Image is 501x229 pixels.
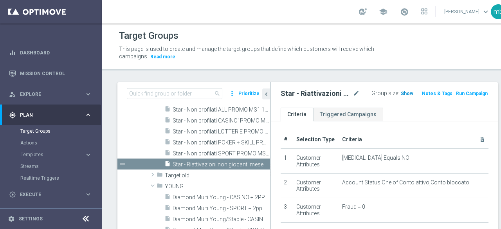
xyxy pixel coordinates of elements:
[20,149,101,160] div: Templates
[9,112,16,119] i: gps_fixed
[173,128,270,135] span: Star - Non profilati LOTTERIE PROMO MS1 1M (3m)
[21,152,77,157] span: Templates
[150,52,176,61] button: Read more
[8,215,15,222] i: settings
[398,90,399,97] label: :
[281,108,313,121] a: Criteria
[20,125,101,137] div: Target Groups
[85,151,92,159] i: keyboard_arrow_right
[479,137,485,143] i: delete_forever
[237,88,261,99] button: Prioritize
[157,182,163,191] i: folder
[9,49,16,56] i: equalizer
[164,160,171,169] i: insert_drive_file
[157,171,163,180] i: folder
[281,198,293,223] td: 3
[353,89,360,98] i: mode_edit
[164,193,171,202] i: insert_drive_file
[9,191,85,198] div: Execute
[173,216,270,223] span: Diamond Multi Young/Stable - CASINO &#x2B; 2PP
[342,136,362,142] span: Criteria
[173,117,270,124] span: Star - Non profilati CASINO&#x27; PROMO MS1 1M (3m)
[9,91,92,97] button: person_search Explore keyboard_arrow_right
[85,90,92,98] i: keyboard_arrow_right
[20,163,81,169] a: Streams
[401,91,413,96] span: Show
[9,191,92,198] button: play_circle_outline Execute keyboard_arrow_right
[164,150,171,159] i: insert_drive_file
[20,192,85,197] span: Execute
[173,161,270,168] span: Star - Riattivazioni non giocanti mese
[85,191,92,198] i: keyboard_arrow_right
[119,30,178,41] h1: Target Groups
[293,198,339,223] td: Customer Attributes
[20,160,101,172] div: Streams
[21,152,85,157] div: Templates
[20,137,101,149] div: Actions
[19,216,43,221] a: Settings
[342,204,365,210] span: Fraud = 0
[293,149,339,173] td: Customer Attributes
[164,128,171,137] i: insert_drive_file
[165,183,270,190] span: YOUNG
[313,108,383,121] a: Triggered Campaigns
[262,88,270,99] button: chevron_left
[379,7,387,16] span: school
[164,106,171,115] i: insert_drive_file
[293,131,339,149] th: Selection Type
[173,205,270,212] span: Diamond Multi Young - SPORT &#x2B; 2pp
[281,131,293,149] th: #
[173,106,270,113] span: Star - Non profilati ALL PROMO MS1 1M (3m)
[443,6,491,18] a: [PERSON_NAME]keyboard_arrow_down
[20,113,85,117] span: Plan
[371,90,398,97] label: Group size
[20,92,85,97] span: Explore
[9,70,92,77] button: Mission Control
[165,172,270,179] span: Target old
[20,42,92,63] a: Dashboard
[9,42,92,63] div: Dashboard
[127,88,222,99] input: Quick find group or folder
[20,175,81,181] a: Realtime Triggers
[214,90,220,97] span: search
[455,89,488,98] button: Run Campaign
[9,91,85,98] div: Explore
[20,63,92,84] a: Mission Control
[9,91,16,98] i: person_search
[9,112,92,118] button: gps_fixed Plan keyboard_arrow_right
[164,117,171,126] i: insert_drive_file
[20,172,101,184] div: Realtime Triggers
[281,149,293,173] td: 1
[481,7,490,16] span: keyboard_arrow_down
[342,179,469,186] span: Account Status One of Conto attivo,Conto bloccato
[20,140,81,146] a: Actions
[164,204,171,213] i: insert_drive_file
[293,173,339,198] td: Customer Attributes
[228,88,236,99] i: more_vert
[173,194,270,201] span: Diamond Multi Young - CASINO &#x2B; 2PP
[85,111,92,119] i: keyboard_arrow_right
[119,46,374,60] span: This page is used to create and manage the target groups that define which customers will receive...
[164,139,171,148] i: insert_drive_file
[164,215,171,224] i: insert_drive_file
[281,89,351,98] h2: Star - Riattivazioni non giocanti mese
[281,173,293,198] td: 2
[173,150,270,157] span: Star - Non profilati SPORT PROMO MS1 1M (3m)
[342,155,409,161] span: [MEDICAL_DATA] Equals NO
[9,63,92,84] div: Mission Control
[421,89,453,98] button: Notes & Tags
[9,112,85,119] div: Plan
[9,50,92,56] button: equalizer Dashboard
[173,139,270,146] span: Star - Non profilati POKER &#x2B; SKILL PROMO MS1 1M (3m)
[20,128,81,134] a: Target Groups
[20,151,92,158] button: Templates keyboard_arrow_right
[263,90,270,98] i: chevron_left
[9,191,16,198] i: play_circle_outline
